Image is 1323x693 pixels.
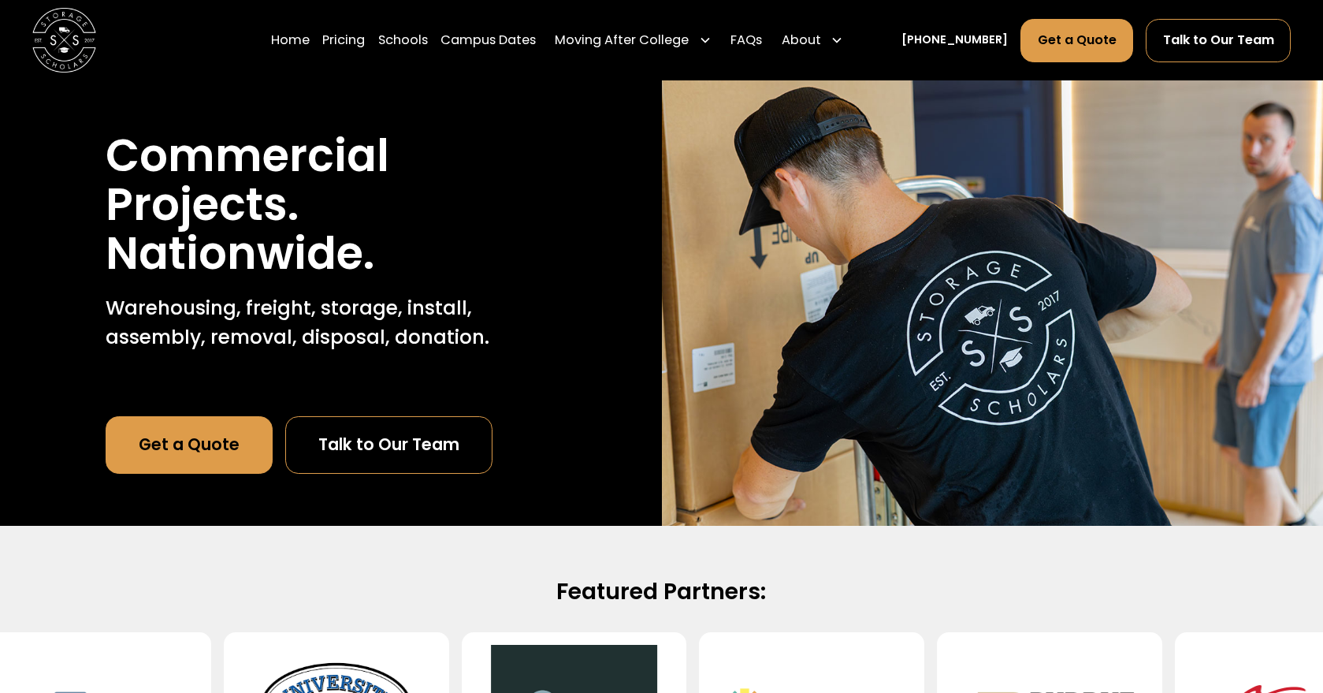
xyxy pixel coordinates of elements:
a: Talk to Our Team [1146,19,1291,62]
a: Get a Quote [1020,19,1133,62]
a: Home [271,17,310,62]
a: Talk to Our Team [285,416,492,474]
div: About [775,17,850,62]
div: Moving After College [548,17,718,62]
a: Schools [378,17,428,62]
a: Campus Dates [440,17,536,62]
a: Pricing [322,17,365,62]
a: home [32,8,97,73]
a: FAQs [730,17,762,62]
a: [PHONE_NUMBER] [901,32,1008,48]
p: Warehousing, freight, storage, install, assembly, removal, disposal, donation. [106,294,556,352]
h1: Commercial Projects. Nationwide. [106,132,556,278]
h2: Featured Partners: [147,577,1176,606]
a: Get a Quote [106,416,273,474]
img: Storage Scholars main logo [32,8,97,73]
div: About [782,31,821,50]
div: Moving After College [555,31,689,50]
